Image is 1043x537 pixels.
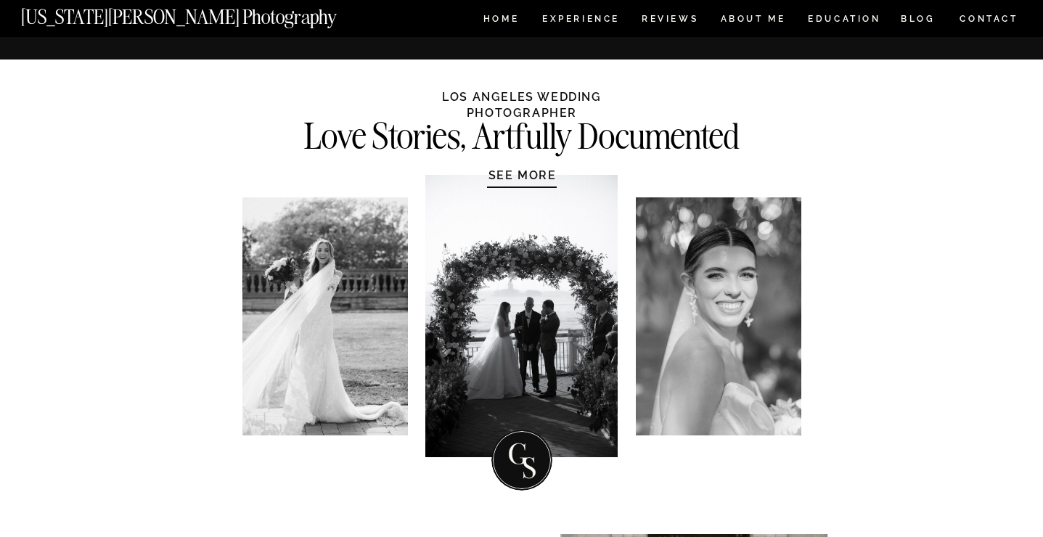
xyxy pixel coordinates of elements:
a: REVIEWS [642,15,696,27]
a: HOME [480,15,522,27]
a: Experience [542,15,618,27]
h2: Love Stories, Artfully Documented [273,120,772,148]
a: SEE MORE [454,168,592,182]
a: [US_STATE][PERSON_NAME] Photography [21,7,385,20]
a: ABOUT ME [720,15,786,27]
a: BLOG [901,15,936,27]
h1: LOS ANGELES WEDDING PHOTOGRAPHER [386,89,658,118]
a: EDUCATION [806,15,883,27]
a: CONTACT [959,11,1019,27]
